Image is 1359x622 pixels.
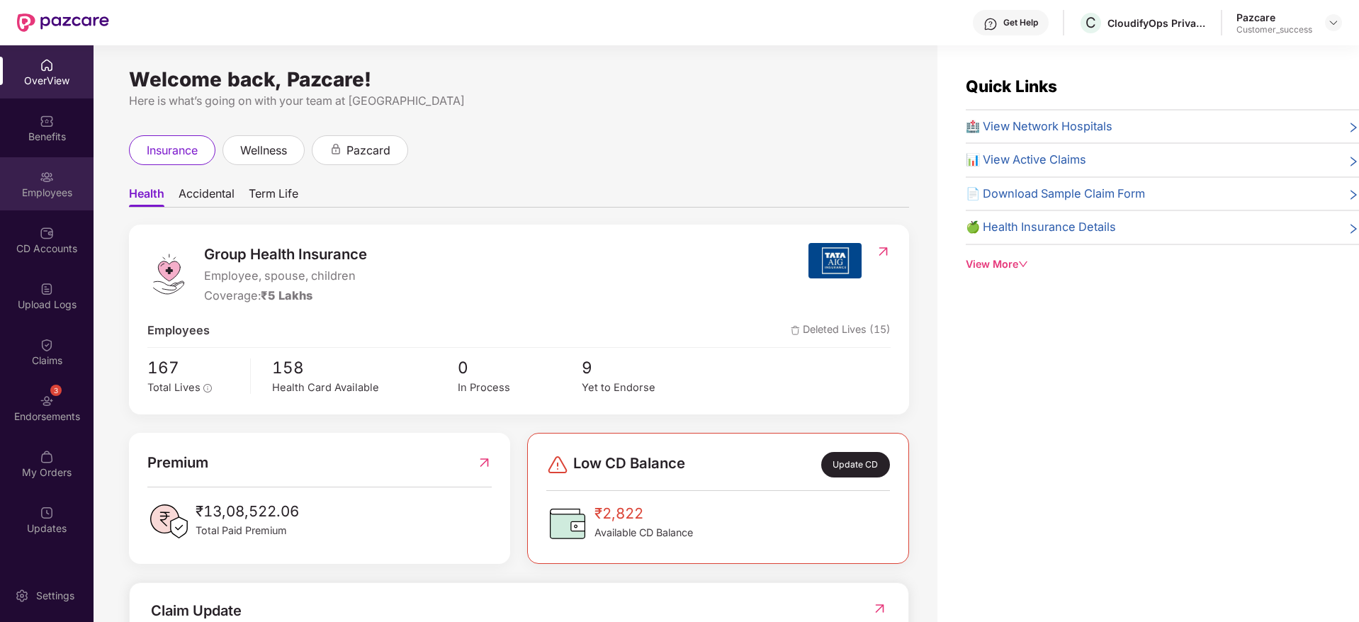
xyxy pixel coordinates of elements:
span: Term Life [249,186,298,207]
img: deleteIcon [791,326,800,335]
div: Pazcare [1236,11,1312,24]
span: ₹2,822 [594,502,693,525]
span: right [1348,221,1359,237]
img: svg+xml;base64,PHN2ZyBpZD0iQmVuZWZpdHMiIHhtbG5zPSJodHRwOi8vd3d3LnczLm9yZy8yMDAwL3N2ZyIgd2lkdGg9Ij... [40,114,54,128]
div: Claim Update [151,600,242,622]
span: Group Health Insurance [204,243,367,266]
span: insurance [147,142,198,159]
span: pazcard [346,142,390,159]
span: 🏥 View Network Hospitals [966,118,1112,136]
div: animation [329,143,342,156]
span: 167 [147,355,240,380]
span: down [1018,259,1028,269]
img: New Pazcare Logo [17,13,109,32]
img: svg+xml;base64,PHN2ZyBpZD0iRGFuZ2VyLTMyeDMyIiB4bWxucz0iaHR0cDovL3d3dy53My5vcmcvMjAwMC9zdmciIHdpZH... [546,453,569,476]
img: RedirectIcon [876,244,891,259]
span: right [1348,120,1359,136]
div: Welcome back, Pazcare! [129,74,909,85]
img: svg+xml;base64,PHN2ZyBpZD0iSGVscC0zMngzMiIgeG1sbnM9Imh0dHA6Ly93d3cudzMub3JnLzIwMDAvc3ZnIiB3aWR0aD... [983,17,998,31]
span: Low CD Balance [573,452,685,477]
img: svg+xml;base64,PHN2ZyBpZD0iVXBsb2FkX0xvZ3MiIGRhdGEtbmFtZT0iVXBsb2FkIExvZ3MiIHhtbG5zPSJodHRwOi8vd3... [40,282,54,296]
span: 158 [272,355,458,380]
img: svg+xml;base64,PHN2ZyBpZD0iRHJvcGRvd24tMzJ4MzIiIHhtbG5zPSJodHRwOi8vd3d3LnczLm9yZy8yMDAwL3N2ZyIgd2... [1328,17,1339,28]
img: svg+xml;base64,PHN2ZyBpZD0iTXlfT3JkZXJzIiBkYXRhLW5hbWU9Ik15IE9yZGVycyIgeG1sbnM9Imh0dHA6Ly93d3cudz... [40,450,54,464]
img: RedirectIcon [477,451,492,474]
span: wellness [240,142,287,159]
img: svg+xml;base64,PHN2ZyBpZD0iU2V0dGluZy0yMHgyMCIgeG1sbnM9Imh0dHA6Ly93d3cudzMub3JnLzIwMDAvc3ZnIiB3aW... [15,589,29,603]
img: logo [147,253,190,295]
span: C [1085,14,1096,31]
div: CloudifyOps Private Limited [1107,16,1207,30]
img: svg+xml;base64,PHN2ZyBpZD0iQ2xhaW0iIHhtbG5zPSJodHRwOi8vd3d3LnczLm9yZy8yMDAwL3N2ZyIgd2lkdGg9IjIwIi... [40,338,54,352]
div: 3 [50,385,62,396]
img: svg+xml;base64,PHN2ZyBpZD0iRW5kb3JzZW1lbnRzIiB4bWxucz0iaHR0cDovL3d3dy53My5vcmcvMjAwMC9zdmciIHdpZH... [40,394,54,408]
span: Accidental [179,186,235,207]
span: Total Lives [147,381,201,394]
span: right [1348,188,1359,203]
img: PaidPremiumIcon [147,500,190,543]
img: svg+xml;base64,PHN2ZyBpZD0iVXBkYXRlZCIgeG1sbnM9Imh0dHA6Ly93d3cudzMub3JnLzIwMDAvc3ZnIiB3aWR0aD0iMj... [40,506,54,520]
div: View More [966,256,1359,272]
div: Customer_success [1236,24,1312,35]
span: Employees [147,322,210,340]
span: 📄 Download Sample Claim Form [966,185,1145,203]
span: 🍏 Health Insurance Details [966,218,1116,237]
span: info-circle [203,384,212,392]
span: Health [129,186,164,207]
img: svg+xml;base64,PHN2ZyBpZD0iSG9tZSIgeG1sbnM9Imh0dHA6Ly93d3cudzMub3JnLzIwMDAvc3ZnIiB3aWR0aD0iMjAiIG... [40,58,54,72]
span: Available CD Balance [594,525,693,541]
img: svg+xml;base64,PHN2ZyBpZD0iRW1wbG95ZWVzIiB4bWxucz0iaHR0cDovL3d3dy53My5vcmcvMjAwMC9zdmciIHdpZHRoPS... [40,170,54,184]
span: Employee, spouse, children [204,267,367,285]
div: Health Card Available [272,380,458,396]
div: In Process [458,380,582,396]
div: Settings [32,589,79,603]
div: Coverage: [204,287,367,305]
span: ₹5 Lakhs [261,288,312,302]
img: RedirectIcon [872,601,887,616]
img: svg+xml;base64,PHN2ZyBpZD0iQ0RfQWNjb3VudHMiIGRhdGEtbmFtZT0iQ0QgQWNjb3VudHMiIHhtbG5zPSJodHRwOi8vd3... [40,226,54,240]
span: 📊 View Active Claims [966,151,1086,169]
span: Quick Links [966,77,1057,96]
div: Here is what’s going on with your team at [GEOGRAPHIC_DATA] [129,92,909,110]
span: right [1348,154,1359,169]
span: Premium [147,451,208,474]
span: 9 [582,355,706,380]
div: Get Help [1003,17,1038,28]
img: CDBalanceIcon [546,502,589,545]
div: Update CD [821,452,890,477]
img: insurerIcon [808,243,862,278]
div: Yet to Endorse [582,380,706,396]
span: Deleted Lives (15) [791,322,891,340]
span: Total Paid Premium [196,523,299,538]
span: 0 [458,355,582,380]
span: ₹13,08,522.06 [196,500,299,523]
